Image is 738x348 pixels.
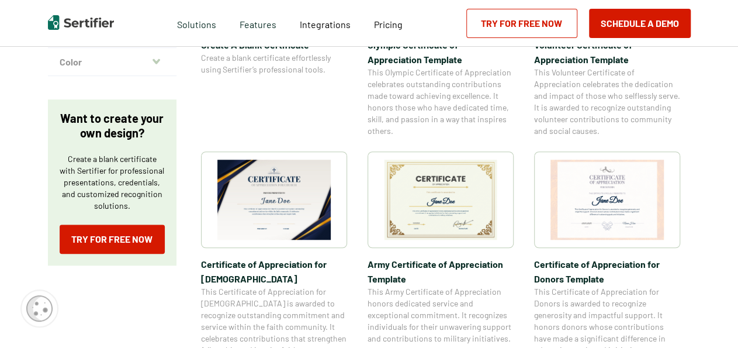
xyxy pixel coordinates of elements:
[466,9,577,38] a: Try for Free Now
[300,19,351,30] span: Integrations
[26,295,53,322] img: Cookie Popup Icon
[550,160,664,240] img: Certificate of Appreciation for Donors​ Template
[300,16,351,30] a: Integrations
[534,257,680,286] span: Certificate of Appreciation for Donors​ Template
[368,286,514,344] span: This Army Certificate of Appreciation honors dedicated service and exceptional commitment. It rec...
[48,15,114,30] img: Sertifier | Digital Credentialing Platform
[589,9,691,38] button: Schedule a Demo
[60,225,165,254] a: Try for Free Now
[217,160,331,240] img: Certificate of Appreciation for Church​
[374,19,403,30] span: Pricing
[177,16,216,30] span: Solutions
[384,160,497,240] img: Army Certificate of Appreciation​ Template
[60,153,165,212] p: Create a blank certificate with Sertifier for professional presentations, credentials, and custom...
[240,16,276,30] span: Features
[60,111,165,140] p: Want to create your own design?
[374,16,403,30] a: Pricing
[201,257,347,286] span: Certificate of Appreciation for [DEMOGRAPHIC_DATA]​
[201,52,347,75] span: Create a blank certificate effortlessly using Sertifier’s professional tools.
[368,37,514,67] span: Olympic Certificate of Appreciation​ Template
[368,67,514,137] span: This Olympic Certificate of Appreciation celebrates outstanding contributions made toward achievi...
[368,257,514,286] span: Army Certificate of Appreciation​ Template
[534,37,680,67] span: Volunteer Certificate of Appreciation Template
[534,67,680,137] span: This Volunteer Certificate of Appreciation celebrates the dedication and impact of those who self...
[48,48,176,76] button: Color
[680,292,738,348] iframe: Chat Widget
